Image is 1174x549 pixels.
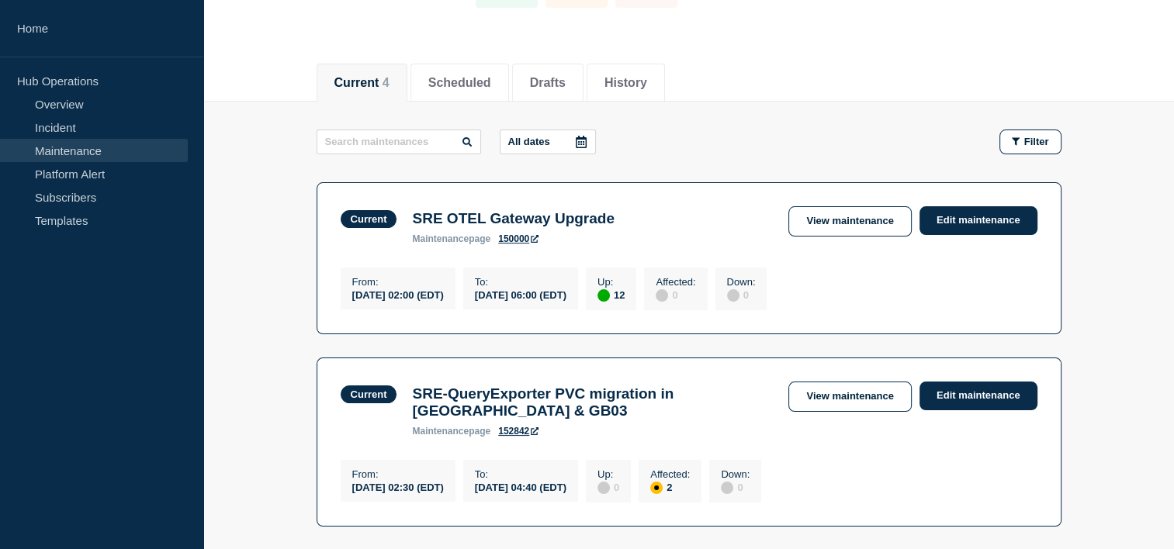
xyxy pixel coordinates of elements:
[727,289,739,302] div: disabled
[412,210,614,227] h3: SRE OTEL Gateway Upgrade
[317,129,481,154] input: Search maintenances
[597,468,619,480] p: Up :
[352,288,444,301] div: [DATE] 02:00 (EDT)
[412,233,469,244] span: maintenance
[727,276,756,288] p: Down :
[1024,136,1049,147] span: Filter
[412,233,490,244] p: page
[412,426,490,437] p: page
[656,289,668,302] div: disabled
[352,468,444,480] p: From :
[721,482,733,494] div: disabled
[597,288,625,302] div: 12
[530,76,566,90] button: Drafts
[650,482,663,494] div: affected
[604,76,647,90] button: History
[498,233,539,244] a: 150000
[412,426,469,437] span: maintenance
[650,480,690,494] div: 2
[475,480,566,493] div: [DATE] 04:40 (EDT)
[351,213,387,225] div: Current
[721,468,750,480] p: Down :
[597,482,610,494] div: disabled
[919,382,1037,410] a: Edit maintenance
[428,76,491,90] button: Scheduled
[727,288,756,302] div: 0
[650,468,690,480] p: Affected :
[475,288,566,301] div: [DATE] 06:00 (EDT)
[597,289,610,302] div: up
[498,426,539,437] a: 152842
[788,382,911,412] a: View maintenance
[475,276,566,288] p: To :
[721,480,750,494] div: 0
[508,136,550,147] p: All dates
[334,76,390,90] button: Current 4
[919,206,1037,235] a: Edit maintenance
[351,388,387,400] div: Current
[999,129,1061,154] button: Filter
[597,480,619,494] div: 0
[597,276,625,288] p: Up :
[412,385,773,420] h3: SRE-QueryExporter PVC migration in [GEOGRAPHIC_DATA] & GB03
[788,206,911,237] a: View maintenance
[656,276,695,288] p: Affected :
[500,129,596,154] button: All dates
[475,468,566,480] p: To :
[383,76,390,89] span: 4
[656,288,695,302] div: 0
[352,480,444,493] div: [DATE] 02:30 (EDT)
[352,276,444,288] p: From :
